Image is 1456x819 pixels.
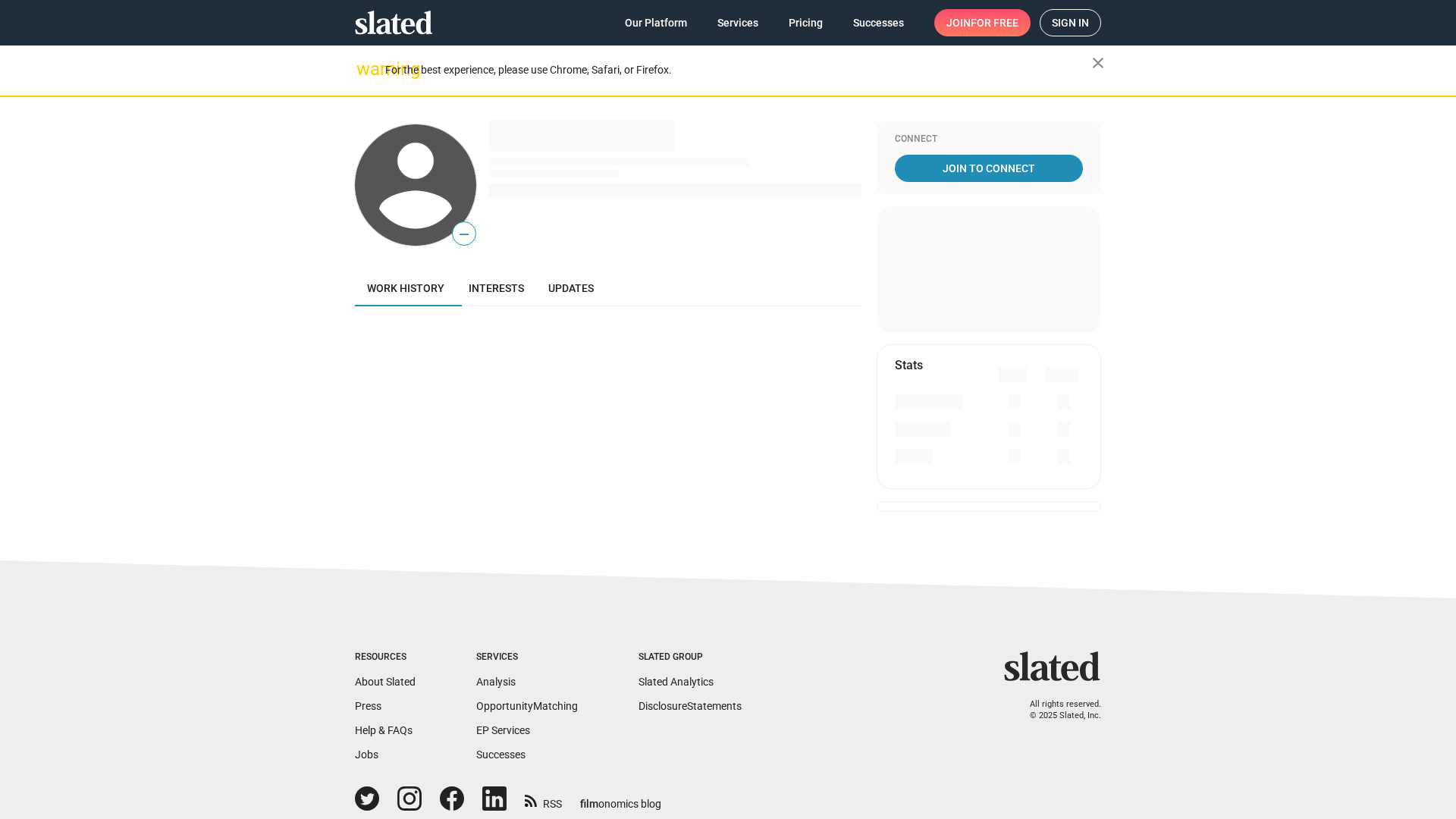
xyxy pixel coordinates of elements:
a: Sign in [1040,9,1101,36]
a: Updates [536,270,606,306]
div: For the best experience, please use Chrome, Safari, or Firefox. [385,60,1092,80]
div: Resources [355,651,416,664]
a: Successes [841,9,916,36]
mat-icon: close [1089,54,1107,72]
span: for free [971,9,1018,36]
a: Press [355,700,381,712]
span: film [580,798,598,810]
span: Our Platform [625,9,687,36]
div: Slated Group [639,651,742,664]
a: Analysis [476,676,516,688]
mat-icon: warning [356,60,375,78]
a: Slated Analytics [639,676,714,688]
a: Services [705,9,770,36]
div: Services [476,651,578,664]
div: Connect [895,133,1083,146]
a: Work history [355,270,457,306]
span: Interests [469,282,524,294]
a: filmonomics blog [580,785,661,811]
span: Work history [367,282,444,294]
span: Sign in [1052,10,1089,36]
span: Join [946,9,1018,36]
span: Successes [853,9,904,36]
a: Joinfor free [934,9,1031,36]
a: Jobs [355,748,378,761]
a: RSS [525,788,562,811]
a: Interests [457,270,536,306]
p: All rights reserved. © 2025 Slated, Inc. [1014,699,1101,721]
a: EP Services [476,724,530,736]
a: Successes [476,748,526,761]
a: Join To Connect [895,155,1083,182]
a: Help & FAQs [355,724,413,736]
span: Pricing [789,9,823,36]
a: OpportunityMatching [476,700,578,712]
span: Updates [548,282,594,294]
span: Services [717,9,758,36]
a: Pricing [777,9,835,36]
span: — [453,224,475,244]
a: About Slated [355,676,416,688]
mat-card-title: Stats [895,357,923,373]
a: DisclosureStatements [639,700,742,712]
span: Join To Connect [898,155,1080,182]
a: Our Platform [613,9,699,36]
